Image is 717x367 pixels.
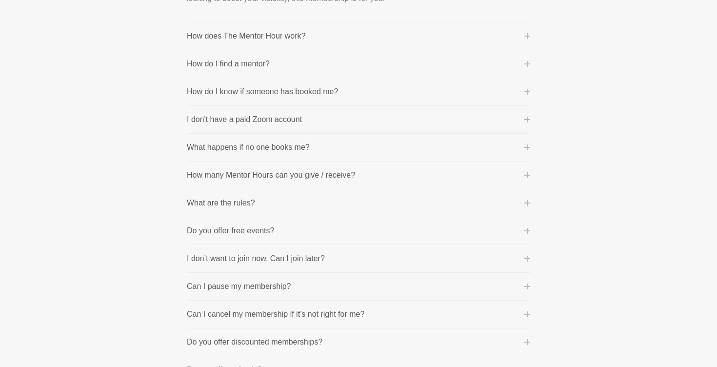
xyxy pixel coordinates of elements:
button: Can I cancel my membership if it’s not right for me? [187,308,530,320]
p: What happens if no one books me? [187,142,310,153]
button: How do I know if someone has booked me? [187,86,530,98]
p: I don't have a paid Zoom account [187,114,302,125]
p: How does The Mentor Hour work? [187,30,305,42]
p: How do I know if someone has booked me? [187,86,338,98]
p: How many Mentor Hours can you give / receive? [187,169,355,181]
button: How many Mentor Hours can you give / receive? [187,169,530,181]
p: Can I cancel my membership if it’s not right for me? [187,308,364,320]
p: Can I pause my membership? [187,281,291,292]
button: I don't have a paid Zoom account [187,114,530,125]
button: Do you offer discounted memberships? [187,336,530,348]
p: I don’t want to join now. Can I join later? [187,253,325,265]
p: What are the rules? [187,197,255,209]
button: Can I pause my membership? [187,281,530,292]
button: Do you offer free events? [187,225,530,237]
button: What are the rules? [187,197,530,209]
p: How do I find a mentor? [187,58,270,70]
button: What happens if no one books me? [187,142,530,153]
button: How does The Mentor Hour work? [187,30,530,42]
button: I don’t want to join now. Can I join later? [187,253,530,265]
p: Do you offer discounted memberships? [187,336,322,348]
p: Do you offer free events? [187,225,274,237]
button: How do I find a mentor? [187,58,530,70]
